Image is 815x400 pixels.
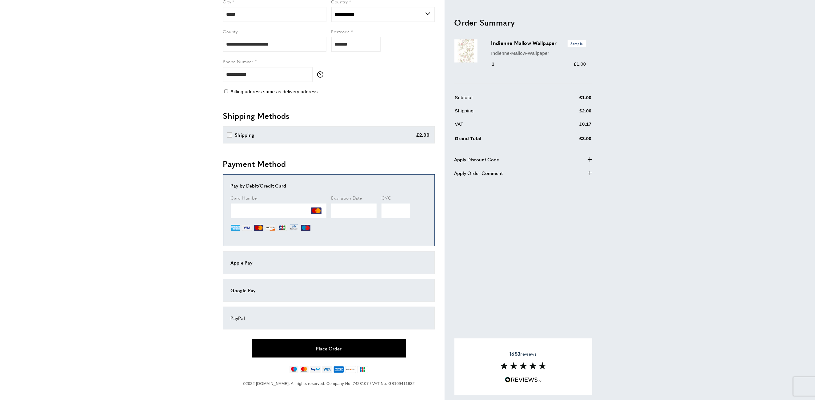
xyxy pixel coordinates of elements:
img: american-express [334,366,344,373]
div: Pay by Debit/Credit Card [231,182,427,189]
td: £3.00 [549,134,592,147]
div: £2.00 [416,131,430,139]
span: Apply Order Comment [454,169,503,176]
td: Shipping [455,107,549,119]
img: maestro [290,366,298,373]
td: Subtotal [455,94,549,106]
iframe: Secure Credit Card Frame - Expiration Date [331,204,377,218]
div: PayPal [231,314,427,322]
div: 1 [491,60,503,68]
span: Card Number [231,195,258,201]
img: DI.png [266,223,275,232]
h3: Indienne Mallow Wallpaper [491,39,586,47]
span: Sample [568,40,586,47]
span: Apply Discount Code [454,156,499,163]
td: VAT [455,120,549,132]
img: VI.png [242,223,252,232]
p: Indienne-Mallow-Wallpaper [491,49,586,57]
td: Grand Total [455,134,549,147]
span: Billing address same as delivery address [230,89,318,94]
img: AE.png [231,223,240,232]
span: £1.00 [574,61,586,67]
td: £2.00 [549,107,592,119]
td: £1.00 [549,94,592,106]
span: County [223,28,238,34]
span: reviews [509,351,537,357]
span: Expiration Date [331,195,362,201]
span: Phone Number [223,58,254,64]
img: Reviews.io 5 stars [505,377,542,383]
div: Shipping [235,131,254,139]
img: JCB.png [278,223,287,232]
iframe: Secure Credit Card Frame - Credit Card Number [231,204,326,218]
button: Place Order [252,339,406,358]
strong: 1653 [509,350,520,357]
img: MI.png [301,223,310,232]
img: visa [322,366,332,373]
input: Billing address same as delivery address [224,89,228,93]
h2: Shipping Methods [223,110,435,121]
img: jcb [357,366,368,373]
img: Indienne Mallow Wallpaper [454,39,477,63]
h2: Payment Method [223,158,435,169]
td: £0.17 [549,120,592,132]
span: CVC [382,195,391,201]
img: paypal [310,366,321,373]
img: DN.png [289,223,299,232]
span: Postcode [331,28,350,34]
div: Google Pay [231,287,427,294]
img: mastercard [300,366,309,373]
img: MC.png [311,206,322,216]
div: Apple Pay [231,259,427,266]
img: MC.png [254,223,263,232]
span: ©2022 [DOMAIN_NAME]. All rights reserved. Company No. 7428107 / VAT No. GB109411932 [243,381,415,386]
iframe: Secure Credit Card Frame - CVV [382,204,410,218]
img: Reviews section [500,362,546,370]
button: More information [317,71,326,78]
h2: Order Summary [454,17,592,28]
img: discover [345,366,356,373]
